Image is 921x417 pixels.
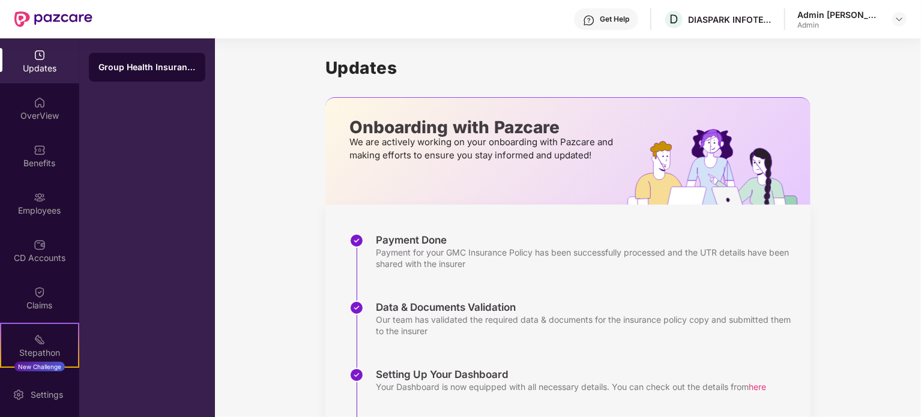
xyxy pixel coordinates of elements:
[34,191,46,203] img: svg+xml;base64,PHN2ZyBpZD0iRW1wbG95ZWVzIiB4bWxucz0iaHR0cDovL3d3dy53My5vcmcvMjAwMC9zdmciIHdpZHRoPS...
[797,20,881,30] div: Admin
[325,58,811,78] h1: Updates
[376,368,766,381] div: Setting Up Your Dashboard
[376,381,766,392] div: Your Dashboard is now equipped with all necessary details. You can check out the details from
[797,9,881,20] div: Admin [PERSON_NAME]
[670,12,678,26] span: D
[13,389,25,401] img: svg+xml;base64,PHN2ZyBpZD0iU2V0dGluZy0yMHgyMCIgeG1sbnM9Imh0dHA6Ly93d3cudzMub3JnLzIwMDAvc3ZnIiB3aW...
[34,239,46,251] img: svg+xml;base64,PHN2ZyBpZD0iQ0RfQWNjb3VudHMiIGRhdGEtbmFtZT0iQ0QgQWNjb3VudHMiIHhtbG5zPSJodHRwOi8vd3...
[583,14,595,26] img: svg+xml;base64,PHN2ZyBpZD0iSGVscC0zMngzMiIgeG1sbnM9Imh0dHA6Ly93d3cudzMub3JnLzIwMDAvc3ZnIiB3aWR0aD...
[349,368,364,382] img: svg+xml;base64,PHN2ZyBpZD0iU3RlcC1Eb25lLTMyeDMyIiB4bWxucz0iaHR0cDovL3d3dy53My5vcmcvMjAwMC9zdmciIH...
[376,247,799,269] div: Payment for your GMC Insurance Policy has been successfully processed and the UTR details have be...
[1,347,78,359] div: Stepathon
[376,233,799,247] div: Payment Done
[34,144,46,156] img: svg+xml;base64,PHN2ZyBpZD0iQmVuZWZpdHMiIHhtbG5zPSJodHRwOi8vd3d3LnczLm9yZy8yMDAwL3N2ZyIgd2lkdGg9Ij...
[376,301,799,314] div: Data & Documents Validation
[34,334,46,346] img: svg+xml;base64,PHN2ZyB4bWxucz0iaHR0cDovL3d3dy53My5vcmcvMjAwMC9zdmciIHdpZHRoPSIyMSIgaGVpZ2h0PSIyMC...
[98,61,196,73] div: Group Health Insurance
[749,382,766,392] span: here
[627,129,811,205] img: hrOnboarding
[34,49,46,61] img: svg+xml;base64,PHN2ZyBpZD0iVXBkYXRlZCIgeG1sbnM9Imh0dHA6Ly93d3cudzMub3JnLzIwMDAvc3ZnIiB3aWR0aD0iMj...
[27,389,67,401] div: Settings
[14,11,92,27] img: New Pazcare Logo
[349,136,617,162] p: We are actively working on your onboarding with Pazcare and making efforts to ensure you stay inf...
[349,233,364,248] img: svg+xml;base64,PHN2ZyBpZD0iU3RlcC1Eb25lLTMyeDMyIiB4bWxucz0iaHR0cDovL3d3dy53My5vcmcvMjAwMC9zdmciIH...
[14,362,65,371] div: New Challenge
[688,14,772,25] div: DIASPARK INFOTECH PRIVATE LIMITED
[34,97,46,109] img: svg+xml;base64,PHN2ZyBpZD0iSG9tZSIgeG1sbnM9Imh0dHA6Ly93d3cudzMub3JnLzIwMDAvc3ZnIiB3aWR0aD0iMjAiIG...
[376,314,799,337] div: Our team has validated the required data & documents for the insurance policy copy and submitted ...
[349,122,617,133] p: Onboarding with Pazcare
[895,14,904,24] img: svg+xml;base64,PHN2ZyBpZD0iRHJvcGRvd24tMzJ4MzIiIHhtbG5zPSJodHRwOi8vd3d3LnczLm9yZy8yMDAwL3N2ZyIgd2...
[34,286,46,298] img: svg+xml;base64,PHN2ZyBpZD0iQ2xhaW0iIHhtbG5zPSJodHRwOi8vd3d3LnczLm9yZy8yMDAwL3N2ZyIgd2lkdGg9IjIwIi...
[349,301,364,315] img: svg+xml;base64,PHN2ZyBpZD0iU3RlcC1Eb25lLTMyeDMyIiB4bWxucz0iaHR0cDovL3d3dy53My5vcmcvMjAwMC9zdmciIH...
[600,14,629,24] div: Get Help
